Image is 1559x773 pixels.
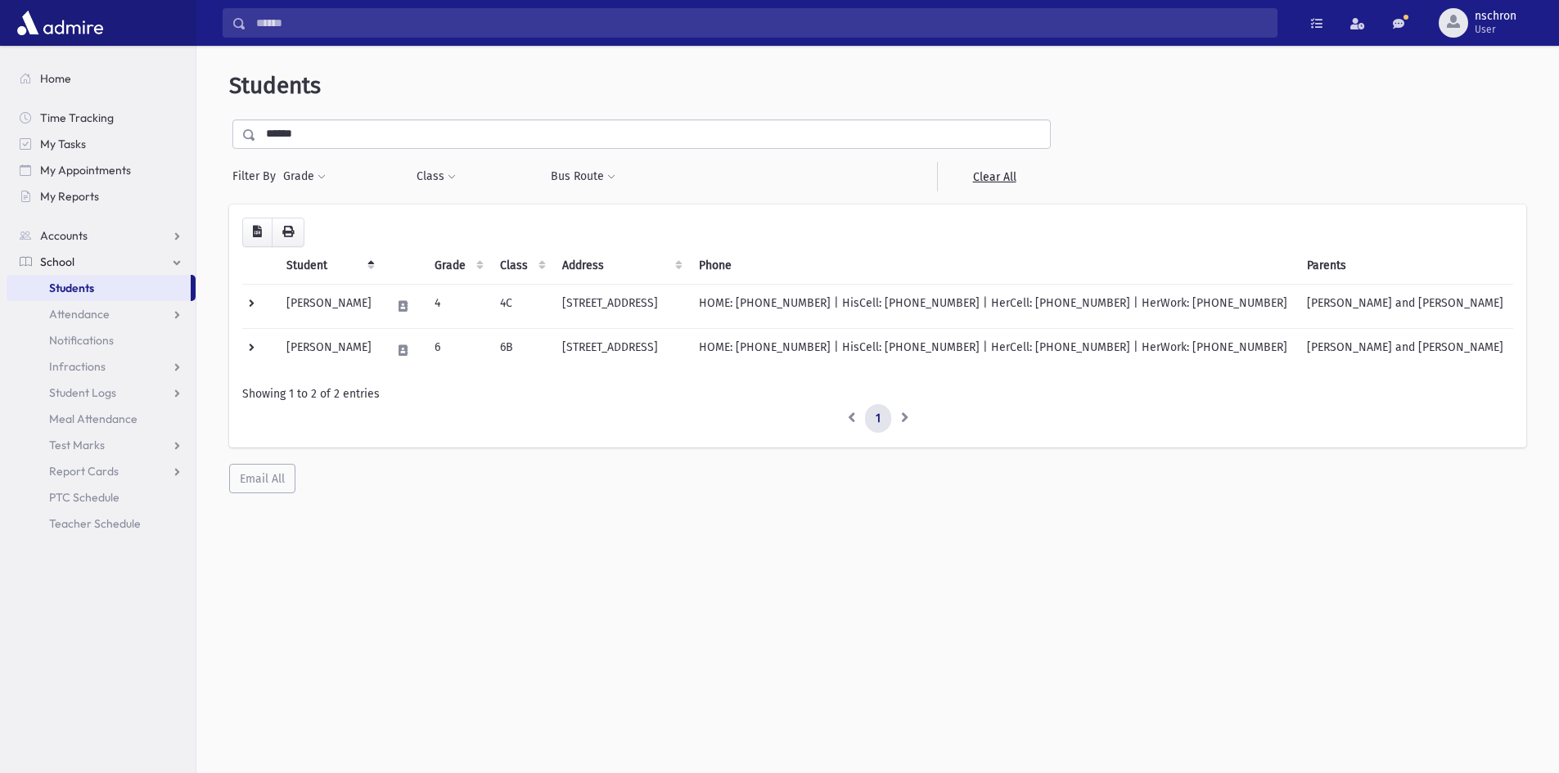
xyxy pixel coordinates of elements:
span: Time Tracking [40,110,114,125]
span: Home [40,71,71,86]
button: CSV [242,218,273,247]
span: PTC Schedule [49,490,119,505]
a: Infractions [7,353,196,380]
button: Grade [282,162,327,191]
span: Students [229,72,321,99]
a: School [7,249,196,275]
a: Students [7,275,191,301]
th: Class: activate to sort column ascending [490,247,552,285]
span: Meal Attendance [49,411,137,426]
a: My Tasks [7,131,196,157]
th: Phone [689,247,1297,285]
td: [STREET_ADDRESS] [552,284,689,328]
td: [PERSON_NAME] and [PERSON_NAME] [1297,284,1513,328]
a: Student Logs [7,380,196,406]
a: Attendance [7,301,196,327]
a: 1 [865,404,891,434]
th: Grade: activate to sort column ascending [425,247,490,285]
span: nschron [1475,10,1516,23]
td: HOME: [PHONE_NUMBER] | HisCell: [PHONE_NUMBER] | HerCell: [PHONE_NUMBER] | HerWork: [PHONE_NUMBER] [689,328,1297,372]
a: Teacher Schedule [7,510,196,537]
a: Notifications [7,327,196,353]
span: Attendance [49,307,110,321]
input: Search [246,8,1277,38]
td: HOME: [PHONE_NUMBER] | HisCell: [PHONE_NUMBER] | HerCell: [PHONE_NUMBER] | HerWork: [PHONE_NUMBER] [689,284,1297,328]
a: Time Tracking [7,105,196,131]
span: User [1475,23,1516,36]
a: Accounts [7,222,196,249]
span: Student Logs [49,385,116,400]
button: Print [272,218,304,247]
a: My Reports [7,183,196,209]
a: Report Cards [7,458,196,484]
button: Class [416,162,457,191]
a: My Appointments [7,157,196,183]
td: 6 [425,328,490,372]
button: Email All [229,464,295,493]
span: My Appointments [40,163,131,178]
div: Showing 1 to 2 of 2 entries [242,385,1513,402]
th: Address: activate to sort column ascending [552,247,689,285]
span: School [40,254,74,269]
span: Filter By [232,168,282,185]
span: Report Cards [49,464,119,479]
a: Clear All [937,162,1051,191]
a: PTC Schedule [7,484,196,510]
span: Accounts [40,228,88,243]
span: Infractions [49,359,106,374]
span: Notifications [49,333,114,348]
td: [STREET_ADDRESS] [552,328,689,372]
td: 4C [490,284,552,328]
td: [PERSON_NAME] and [PERSON_NAME] [1297,328,1513,372]
td: 6B [490,328,552,372]
td: [PERSON_NAME] [277,284,381,328]
a: Home [7,65,196,92]
span: Test Marks [49,438,105,452]
img: AdmirePro [13,7,107,39]
span: Teacher Schedule [49,516,141,531]
span: Students [49,281,94,295]
span: My Tasks [40,137,86,151]
button: Bus Route [550,162,616,191]
td: 4 [425,284,490,328]
th: Parents [1297,247,1513,285]
a: Meal Attendance [7,406,196,432]
span: My Reports [40,189,99,204]
th: Student: activate to sort column descending [277,247,381,285]
a: Test Marks [7,432,196,458]
td: [PERSON_NAME] [277,328,381,372]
